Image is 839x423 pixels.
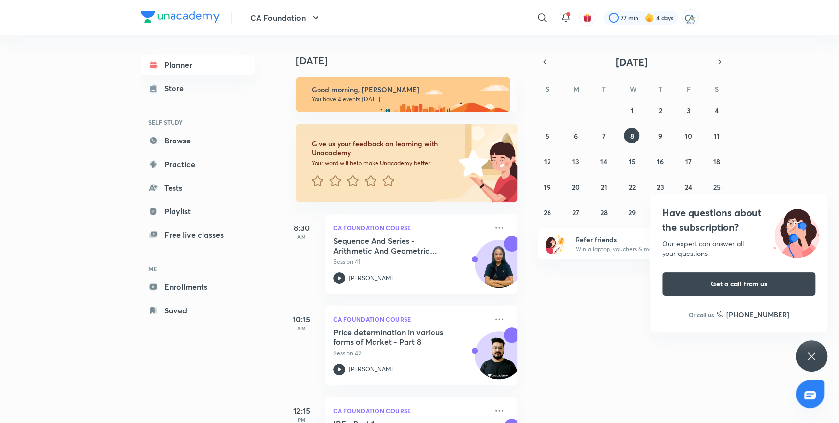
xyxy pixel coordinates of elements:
img: Avatar [475,337,522,384]
h5: 12:15 [282,405,321,417]
abbr: October 11, 2025 [714,131,720,141]
a: Saved [141,301,255,320]
abbr: Thursday [658,85,662,94]
p: CA Foundation Course [333,222,488,234]
button: October 18, 2025 [709,153,724,169]
a: Free live classes [141,225,255,245]
button: October 24, 2025 [680,179,696,195]
a: Playlist [141,201,255,221]
p: Your word will help make Unacademy better [312,159,455,167]
p: [PERSON_NAME] [349,274,397,282]
h4: [DATE] [296,55,527,67]
a: [PHONE_NUMBER] [717,310,789,320]
h5: 8:30 [282,222,321,234]
p: You have 4 events [DATE] [312,95,501,103]
a: Browse [141,131,255,150]
abbr: October 10, 2025 [685,131,692,141]
abbr: October 13, 2025 [572,157,579,166]
abbr: October 15, 2025 [628,157,635,166]
button: October 17, 2025 [680,153,696,169]
button: October 14, 2025 [596,153,611,169]
abbr: October 3, 2025 [686,106,690,115]
img: morning [296,77,510,112]
p: Or call us [689,310,714,319]
button: CA Foundation [244,8,327,28]
p: Session 41 [333,257,488,266]
p: PM [282,417,321,423]
button: Get a call from us [662,272,815,296]
abbr: October 17, 2025 [685,157,692,166]
abbr: Wednesday [629,85,636,94]
abbr: October 28, 2025 [600,208,608,217]
abbr: Friday [686,85,690,94]
p: Session 49 [333,349,488,358]
button: October 11, 2025 [709,128,724,143]
abbr: October 29, 2025 [628,208,636,217]
button: October 6, 2025 [568,128,583,143]
abbr: Monday [573,85,579,94]
button: October 22, 2025 [624,179,639,195]
button: October 28, 2025 [596,204,611,220]
button: October 10, 2025 [680,128,696,143]
button: October 15, 2025 [624,153,639,169]
h4: Have questions about the subscription? [662,205,815,235]
h5: 10:15 [282,313,321,325]
a: Planner [141,55,255,75]
abbr: October 4, 2025 [715,106,719,115]
img: avatar [583,13,592,22]
p: AM [282,234,321,240]
h6: ME [141,260,255,277]
abbr: October 1, 2025 [630,106,633,115]
button: October 12, 2025 [539,153,555,169]
button: October 7, 2025 [596,128,611,143]
h5: Price determination in various forms of Market - Part 8 [333,327,456,347]
abbr: October 26, 2025 [544,208,551,217]
abbr: October 20, 2025 [572,182,579,192]
button: October 16, 2025 [652,153,668,169]
button: October 27, 2025 [568,204,583,220]
p: AM [282,325,321,331]
abbr: October 27, 2025 [572,208,579,217]
abbr: October 23, 2025 [656,182,664,192]
button: October 8, 2025 [624,128,639,143]
h6: SELF STUDY [141,114,255,131]
button: October 2, 2025 [652,102,668,118]
button: October 3, 2025 [680,102,696,118]
abbr: October 7, 2025 [602,131,606,141]
abbr: October 22, 2025 [628,182,635,192]
abbr: October 25, 2025 [713,182,720,192]
abbr: October 24, 2025 [685,182,692,192]
button: October 13, 2025 [568,153,583,169]
img: streak [644,13,654,23]
img: Company Logo [141,11,220,23]
h6: Refer friends [575,234,696,245]
button: October 1, 2025 [624,102,639,118]
abbr: October 6, 2025 [574,131,578,141]
abbr: October 18, 2025 [713,157,720,166]
abbr: Sunday [545,85,549,94]
a: Company Logo [141,11,220,25]
img: Avatar [475,245,522,292]
button: October 4, 2025 [709,102,724,118]
a: Enrollments [141,277,255,297]
button: October 23, 2025 [652,179,668,195]
button: avatar [579,10,595,26]
abbr: October 5, 2025 [545,131,549,141]
button: October 5, 2025 [539,128,555,143]
abbr: October 2, 2025 [658,106,662,115]
button: October 26, 2025 [539,204,555,220]
img: referral [546,234,565,254]
img: ttu_illustration_new.svg [765,205,827,258]
p: CA Foundation Course [333,405,488,417]
h5: Sequence And Series - Arithmetic And Geometric Progressions - V [333,236,456,255]
p: CA Foundation Course [333,313,488,325]
img: Hafiz Md Mustafa [682,9,699,26]
a: Store [141,79,255,98]
button: October 21, 2025 [596,179,611,195]
h6: [PHONE_NUMBER] [726,310,789,320]
div: Our expert can answer all your questions [662,239,815,258]
abbr: Tuesday [602,85,606,94]
button: October 25, 2025 [709,179,724,195]
abbr: October 14, 2025 [600,157,607,166]
abbr: October 8, 2025 [630,131,634,141]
